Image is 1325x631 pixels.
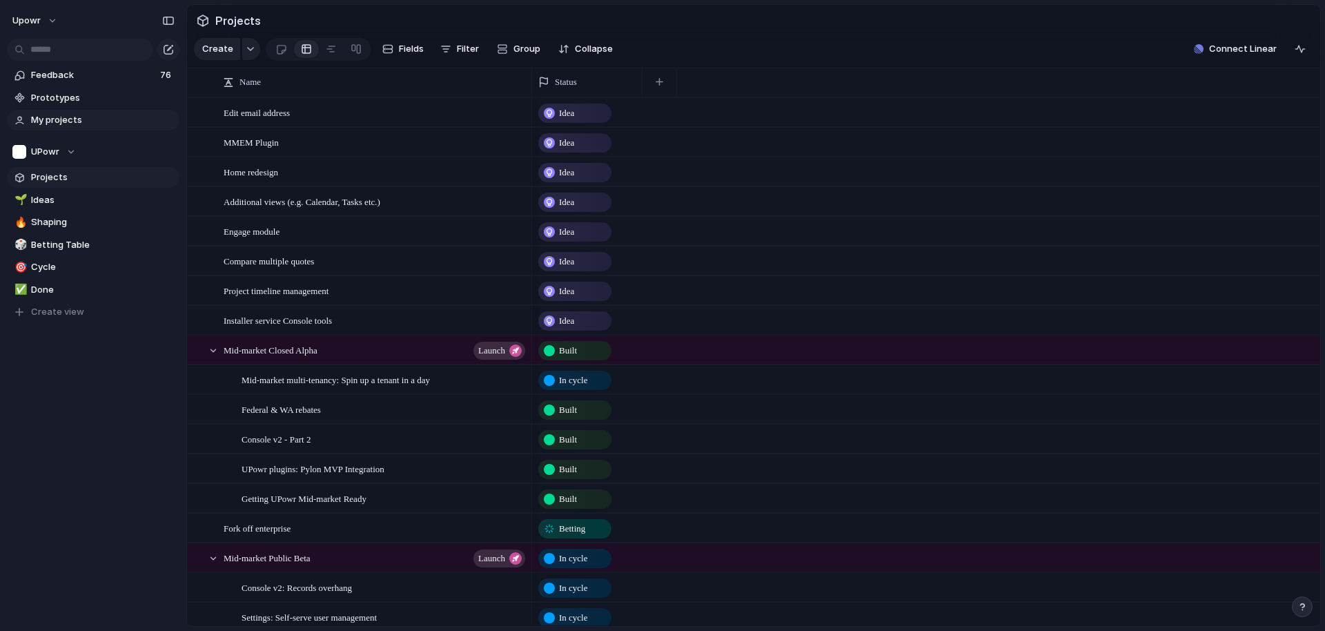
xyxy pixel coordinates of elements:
span: Betting Table [31,238,175,252]
button: ✅ [12,283,26,297]
div: 🎲 [14,237,24,253]
button: upowr [6,10,65,32]
div: ✅ [14,282,24,298]
span: Mid-market Public Beta [224,550,311,565]
a: 🎲Betting Table [7,235,179,255]
span: Collapse [575,42,613,56]
div: 🔥 [14,215,24,231]
span: Fields [399,42,424,56]
a: My projects [7,110,179,130]
span: Additional views (e.g. Calendar, Tasks etc.) [224,193,380,209]
button: 🌱 [12,193,26,207]
button: launch [473,550,525,567]
span: Settings: Self-serve user management [242,609,377,625]
span: Idea [559,314,574,328]
span: Built [559,492,577,506]
span: Console v2: Records overhang [242,579,352,595]
span: Idea [559,106,574,120]
span: Prototypes [31,91,175,105]
span: UPowr [31,145,59,159]
span: Filter [457,42,479,56]
a: 🔥Shaping [7,212,179,233]
span: Feedback [31,68,156,82]
span: Engage module [224,223,279,239]
span: Home redesign [224,164,278,179]
span: Console v2 - Part 2 [242,431,311,447]
button: Group [490,38,547,60]
span: 76 [160,68,174,82]
span: Idea [559,255,574,269]
a: Projects [7,167,179,188]
span: Ideas [31,193,175,207]
button: Filter [435,38,484,60]
span: Connect Linear [1209,42,1277,56]
span: upowr [12,14,41,28]
span: Cycle [31,260,175,274]
a: 🌱Ideas [7,190,179,211]
span: Built [559,433,577,447]
button: Connect Linear [1188,39,1282,59]
span: Built [559,344,577,358]
span: Fork off enterprise [224,520,291,536]
span: Federal & WA rebates [242,401,321,417]
span: Built [559,403,577,417]
div: 🌱 [14,192,24,208]
span: Mid-market multi-tenancy: Spin up a tenant in a day [242,371,430,387]
button: Fields [377,38,429,60]
span: Create view [31,305,84,319]
span: Status [555,75,577,89]
span: Betting [559,522,585,536]
span: Compare multiple quotes [224,253,314,269]
span: Getting UPowr Mid-market Ready [242,490,366,506]
span: MMEM Plugin [224,134,279,150]
span: Done [31,283,175,297]
span: Idea [559,195,574,209]
button: Collapse [553,38,618,60]
span: Project timeline management [224,282,328,298]
span: UPowr plugins: Pylon MVP Integration [242,460,384,476]
span: launch [478,549,505,568]
span: Group [513,42,540,56]
span: Create [202,42,233,56]
a: Feedback76 [7,65,179,86]
span: In cycle [559,552,588,565]
a: Prototypes [7,88,179,108]
button: Create view [7,302,179,322]
a: 🎯Cycle [7,257,179,278]
span: In cycle [559,611,588,625]
a: ✅Done [7,280,179,300]
span: In cycle [559,373,588,387]
span: Idea [559,225,574,239]
div: 🎯 [14,260,24,275]
span: Idea [559,284,574,298]
span: Name [239,75,261,89]
span: Mid-market Closed Alpha [224,342,317,358]
button: 🎲 [12,238,26,252]
span: My projects [31,113,175,127]
button: launch [473,342,525,360]
span: launch [478,341,505,360]
span: Idea [559,136,574,150]
button: 🎯 [12,260,26,274]
span: Projects [31,171,175,184]
button: UPowr [7,142,179,162]
button: Create [194,38,240,60]
span: Installer service Console tools [224,312,332,328]
span: Edit email address [224,104,290,120]
span: Shaping [31,215,175,229]
span: Built [559,463,577,476]
button: 🔥 [12,215,26,229]
span: Projects [213,8,264,33]
span: Idea [559,166,574,179]
span: In cycle [559,581,588,595]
